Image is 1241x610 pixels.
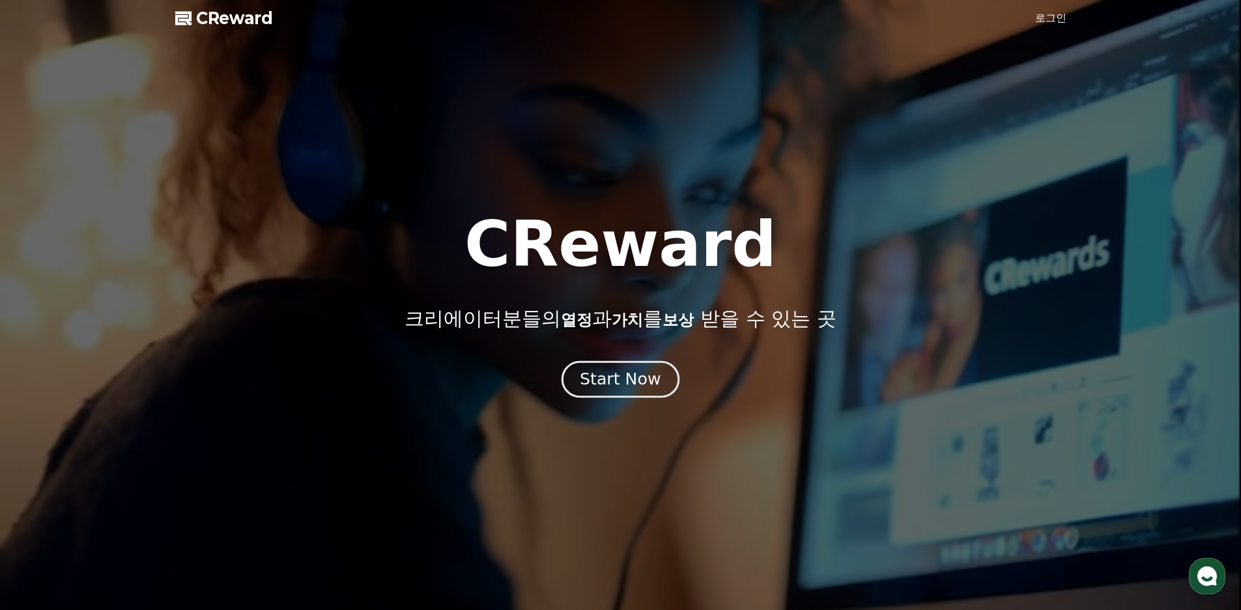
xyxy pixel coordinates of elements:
a: 설정 [168,413,250,446]
a: 로그인 [1035,10,1066,26]
span: CReward [196,8,273,29]
span: 가치 [612,311,643,329]
a: 대화 [86,413,168,446]
span: 설정 [201,433,217,443]
span: 대화 [119,433,135,444]
div: Start Now [580,368,661,390]
a: 홈 [4,413,86,446]
h1: CReward [464,213,777,276]
span: 열정 [561,311,592,329]
a: CReward [175,8,273,29]
span: 보상 [663,311,694,329]
p: 크리에이터분들의 과 를 받을 수 있는 곳 [405,307,836,330]
a: Start Now [564,375,677,387]
span: 홈 [41,433,49,443]
button: Start Now [562,361,679,398]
